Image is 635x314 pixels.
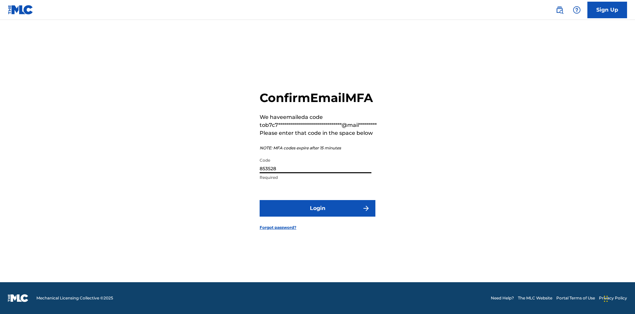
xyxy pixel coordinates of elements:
a: Public Search [553,3,566,17]
a: Forgot password? [260,225,296,231]
p: Please enter that code in the space below [260,129,377,137]
div: Help [570,3,583,17]
button: Login [260,200,375,217]
img: MLC Logo [8,5,33,15]
a: Portal Terms of Use [556,295,595,301]
a: Privacy Policy [599,295,627,301]
img: f7272a7cc735f4ea7f67.svg [362,204,370,212]
img: help [573,6,581,14]
p: Required [260,175,371,181]
a: Sign Up [587,2,627,18]
p: NOTE: MFA codes expire after 15 minutes [260,145,377,151]
span: Mechanical Licensing Collective © 2025 [36,295,113,301]
iframe: Chat Widget [602,282,635,314]
img: logo [8,294,28,302]
a: Need Help? [491,295,514,301]
div: Drag [604,289,608,309]
img: search [556,6,564,14]
a: The MLC Website [518,295,552,301]
h2: Confirm Email MFA [260,90,377,105]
